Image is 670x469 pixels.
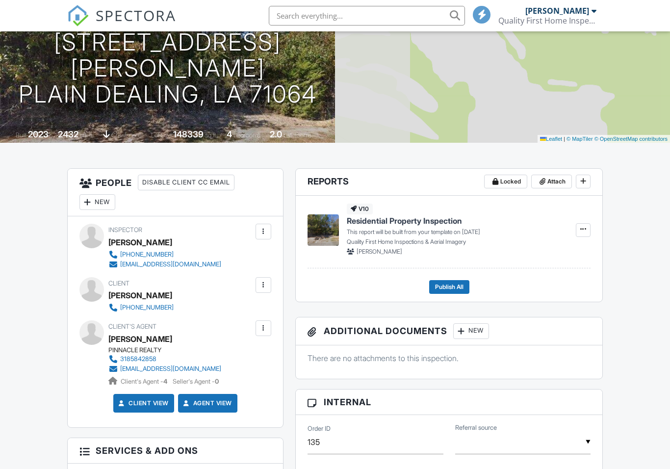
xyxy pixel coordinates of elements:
[80,131,94,139] span: sq. ft.
[138,175,234,190] div: Disable Client CC Email
[151,131,172,139] span: Lot Size
[108,303,174,313] a: [PHONE_NUMBER]
[120,355,156,363] div: 3185842858
[108,364,221,374] a: [EMAIL_ADDRESS][DOMAIN_NAME]
[16,131,26,139] span: Built
[28,129,49,139] div: 2023
[120,365,221,373] div: [EMAIL_ADDRESS][DOMAIN_NAME]
[270,129,282,139] div: 2.0
[453,323,489,339] div: New
[58,129,78,139] div: 2432
[120,251,174,259] div: [PHONE_NUMBER]
[108,346,229,354] div: PINNACLE REALTY
[233,131,260,139] span: bedrooms
[173,129,204,139] div: 148339
[525,6,589,16] div: [PERSON_NAME]
[117,398,169,408] a: Client View
[227,129,232,139] div: 4
[108,280,129,287] span: Client
[540,136,562,142] a: Leaflet
[296,390,602,415] h3: Internal
[455,423,497,432] label: Referral source
[283,131,311,139] span: bathrooms
[173,378,219,385] span: Seller's Agent -
[308,353,591,364] p: There are no attachments to this inspection.
[564,136,565,142] span: |
[96,5,176,26] span: SPECTORA
[108,226,142,234] span: Inspector
[120,261,221,268] div: [EMAIL_ADDRESS][DOMAIN_NAME]
[594,136,668,142] a: © OpenStreetMap contributors
[108,332,172,346] a: [PERSON_NAME]
[296,317,602,345] h3: Additional Documents
[498,16,596,26] div: Quality First Home Inspections & Aerial Imagery / LHI# 11310
[205,131,217,139] span: sq.ft.
[108,323,156,330] span: Client's Agent
[163,378,167,385] strong: 4
[108,354,221,364] a: 3185842858
[181,398,232,408] a: Agent View
[108,235,172,250] div: [PERSON_NAME]
[215,378,219,385] strong: 0
[68,169,283,216] h3: People
[79,194,115,210] div: New
[108,288,172,303] div: [PERSON_NAME]
[67,5,89,26] img: The Best Home Inspection Software - Spectora
[120,304,174,312] div: [PHONE_NUMBER]
[16,29,319,107] h1: [STREET_ADDRESS][PERSON_NAME] Plain Dealing, LA 71064
[108,250,221,260] a: [PHONE_NUMBER]
[308,424,331,433] label: Order ID
[269,6,465,26] input: Search everything...
[567,136,593,142] a: © MapTiler
[67,13,176,34] a: SPECTORA
[121,378,169,385] span: Client's Agent -
[68,438,283,464] h3: Services & Add ons
[108,260,221,269] a: [EMAIL_ADDRESS][DOMAIN_NAME]
[111,131,142,139] span: crawlspace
